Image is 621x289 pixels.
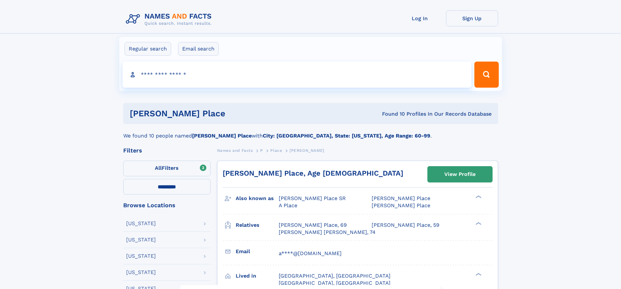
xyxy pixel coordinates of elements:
[223,169,403,177] a: [PERSON_NAME] Place, Age [DEMOGRAPHIC_DATA]
[279,222,347,229] a: [PERSON_NAME] Place, 69
[372,202,430,209] span: [PERSON_NAME] Place
[123,161,211,176] label: Filters
[123,62,472,88] input: search input
[263,133,430,139] b: City: [GEOGRAPHIC_DATA], State: [US_STATE], Age Range: 60-99
[303,110,492,118] div: Found 10 Profiles In Our Records Database
[279,280,391,286] span: [GEOGRAPHIC_DATA], [GEOGRAPHIC_DATA]
[260,148,263,153] span: P
[123,10,217,28] img: Logo Names and Facts
[130,109,304,118] h1: [PERSON_NAME] place
[428,166,492,182] a: View Profile
[126,237,156,242] div: [US_STATE]
[123,148,211,153] div: Filters
[270,148,282,153] span: Place
[126,221,156,226] div: [US_STATE]
[474,221,482,225] div: ❯
[178,42,219,56] label: Email search
[236,246,279,257] h3: Email
[155,165,162,171] span: All
[126,253,156,259] div: [US_STATE]
[474,195,482,199] div: ❯
[474,272,482,276] div: ❯
[289,148,324,153] span: [PERSON_NAME]
[236,220,279,231] h3: Relatives
[126,270,156,275] div: [US_STATE]
[123,202,211,208] div: Browse Locations
[125,42,171,56] label: Regular search
[270,146,282,154] a: Place
[279,273,391,279] span: [GEOGRAPHIC_DATA], [GEOGRAPHIC_DATA]
[279,202,297,209] span: A Place
[394,10,446,26] a: Log In
[217,146,253,154] a: Names and Facts
[372,222,439,229] a: [PERSON_NAME] Place, 59
[444,167,476,182] div: View Profile
[446,10,498,26] a: Sign Up
[236,270,279,282] h3: Lived in
[192,133,252,139] b: [PERSON_NAME] Place
[372,195,430,201] span: [PERSON_NAME] Place
[123,124,498,140] div: We found 10 people named with .
[236,193,279,204] h3: Also known as
[260,146,263,154] a: P
[279,195,346,201] span: [PERSON_NAME] Place SR
[474,62,498,88] button: Search Button
[279,229,376,236] a: [PERSON_NAME] [PERSON_NAME], 74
